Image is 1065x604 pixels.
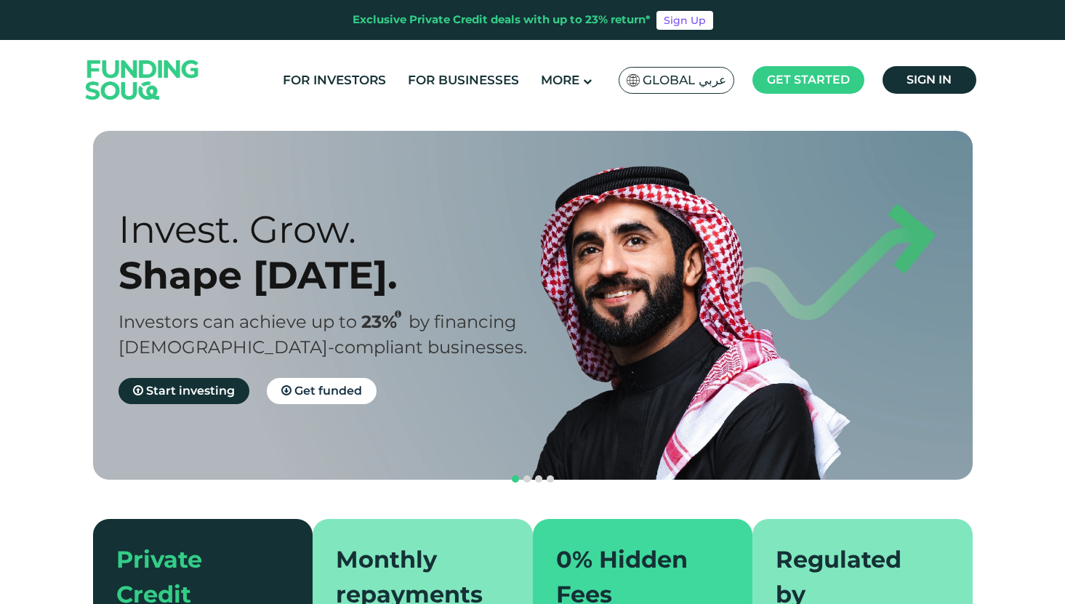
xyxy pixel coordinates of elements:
[656,11,713,30] a: Sign Up
[643,72,726,89] span: Global عربي
[544,473,556,485] button: navigation
[279,68,390,92] a: For Investors
[627,74,640,86] img: SA Flag
[267,378,377,404] a: Get funded
[294,384,362,398] span: Get funded
[395,310,401,318] i: 23% IRR (expected) ~ 15% Net yield (expected)
[907,73,952,86] span: Sign in
[118,252,558,298] div: Shape [DATE].
[521,473,533,485] button: navigation
[118,378,249,404] a: Start investing
[353,12,651,28] div: Exclusive Private Credit deals with up to 23% return*
[361,311,409,332] span: 23%
[146,384,235,398] span: Start investing
[533,473,544,485] button: navigation
[510,473,521,485] button: navigation
[541,73,579,87] span: More
[404,68,523,92] a: For Businesses
[118,311,357,332] span: Investors can achieve up to
[883,66,976,94] a: Sign in
[71,43,214,116] img: Logo
[767,73,850,86] span: Get started
[118,206,558,252] div: Invest. Grow.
